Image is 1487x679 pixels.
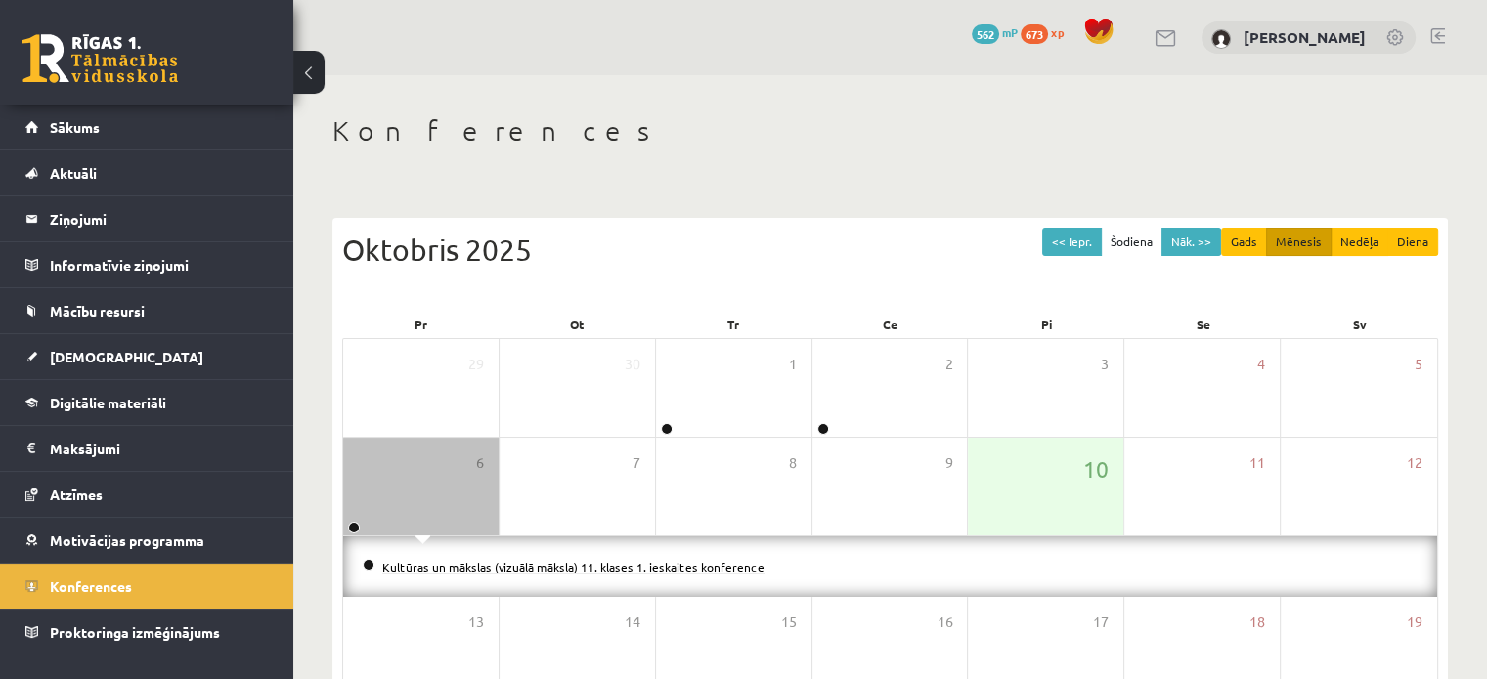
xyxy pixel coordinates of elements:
[625,354,640,375] span: 30
[50,242,269,287] legend: Informatīvie ziņojumi
[25,242,269,287] a: Informatīvie ziņojumi
[25,426,269,471] a: Maksājumi
[342,228,1438,272] div: Oktobris 2025
[1021,24,1048,44] span: 673
[50,531,204,549] span: Motivācijas programma
[1282,311,1438,338] div: Sv
[499,311,655,338] div: Ot
[1021,24,1073,40] a: 673 xp
[1161,228,1221,256] button: Nāk. >>
[1221,228,1267,256] button: Gads
[22,34,178,83] a: Rīgas 1. Tālmācības vidusskola
[1331,228,1388,256] button: Nedēļa
[1042,228,1102,256] button: << Iepr.
[50,196,269,241] legend: Ziņojumi
[1249,612,1265,633] span: 18
[633,452,640,474] span: 7
[50,302,145,319] span: Mācību resursi
[789,452,797,474] span: 8
[1101,354,1109,375] span: 3
[1083,452,1109,486] span: 10
[811,311,968,338] div: Ce
[25,564,269,609] a: Konferences
[25,105,269,149] a: Sākums
[25,288,269,333] a: Mācību resursi
[50,394,166,411] span: Digitālie materiāli
[1101,228,1162,256] button: Šodiena
[25,334,269,379] a: [DEMOGRAPHIC_DATA]
[1051,24,1064,40] span: xp
[50,426,269,471] legend: Maksājumi
[50,577,132,595] span: Konferences
[969,311,1125,338] div: Pi
[972,24,999,44] span: 562
[25,472,269,517] a: Atzīmes
[50,118,100,136] span: Sākums
[972,24,1018,40] a: 562 mP
[468,612,484,633] span: 13
[468,354,484,375] span: 29
[332,114,1448,148] h1: Konferences
[25,150,269,195] a: Aktuāli
[476,452,484,474] span: 6
[1002,24,1018,40] span: mP
[1211,29,1231,49] img: Marta Broka
[50,348,203,365] span: [DEMOGRAPHIC_DATA]
[1387,228,1438,256] button: Diena
[1407,452,1422,474] span: 12
[1249,452,1265,474] span: 11
[1407,612,1422,633] span: 19
[781,612,797,633] span: 15
[25,380,269,425] a: Digitālie materiāli
[25,610,269,655] a: Proktoringa izmēģinājums
[944,452,952,474] span: 9
[655,311,811,338] div: Tr
[1266,228,1332,256] button: Mēnesis
[342,311,499,338] div: Pr
[50,164,97,182] span: Aktuāli
[625,612,640,633] span: 14
[50,623,220,641] span: Proktoringa izmēģinājums
[937,612,952,633] span: 16
[944,354,952,375] span: 2
[1257,354,1265,375] span: 4
[50,486,103,503] span: Atzīmes
[1125,311,1282,338] div: Se
[1093,612,1109,633] span: 17
[25,196,269,241] a: Ziņojumi
[25,518,269,563] a: Motivācijas programma
[382,559,765,574] a: Kultūras un mākslas (vizuālā māksla) 11. klases 1. ieskaites konference
[789,354,797,375] span: 1
[1244,27,1366,47] a: [PERSON_NAME]
[1415,354,1422,375] span: 5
